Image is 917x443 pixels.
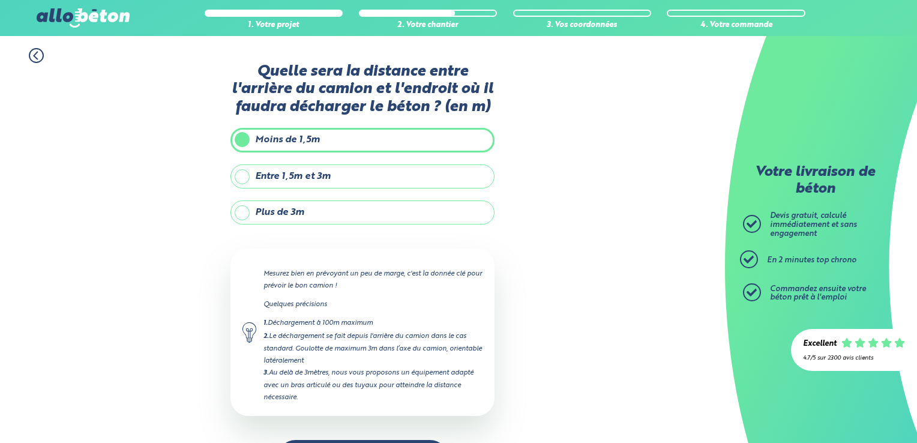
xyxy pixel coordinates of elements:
div: 4.7/5 sur 2300 avis clients [803,355,905,361]
div: 1. Votre projet [205,21,343,30]
label: Quelle sera la distance entre l'arrière du camion et l'endroit où il faudra décharger le béton ? ... [230,63,495,116]
label: Moins de 1,5m [230,128,495,152]
p: Votre livraison de béton [746,164,884,197]
strong: 3. [263,370,269,376]
label: Plus de 3m [230,200,495,225]
p: Quelques précisions [263,298,483,310]
strong: 2. [263,333,269,340]
div: Déchargement à 100m maximum [263,317,483,330]
div: 3. Vos coordonnées [513,21,651,30]
strong: 1. [263,320,268,327]
p: Mesurez bien en prévoyant un peu de marge, c'est la donnée clé pour prévoir le bon camion ! [263,268,483,292]
span: Devis gratuit, calculé immédiatement et sans engagement [770,212,857,237]
iframe: Help widget launcher [810,396,904,430]
div: Excellent [803,340,837,349]
div: 2. Votre chantier [359,21,497,30]
label: Entre 1,5m et 3m [230,164,495,188]
span: Commandez ensuite votre béton prêt à l'emploi [770,285,866,302]
span: En 2 minutes top chrono [767,256,856,264]
div: Le déchargement se fait depuis l'arrière du camion dans le cas standard. Goulotte de maximum 3m d... [263,330,483,367]
div: 4. Votre commande [667,21,805,30]
div: Au delà de 3mètres, nous vous proposons un équipement adapté avec un bras articulé ou des tuyaux ... [263,367,483,403]
img: allobéton [37,8,129,28]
